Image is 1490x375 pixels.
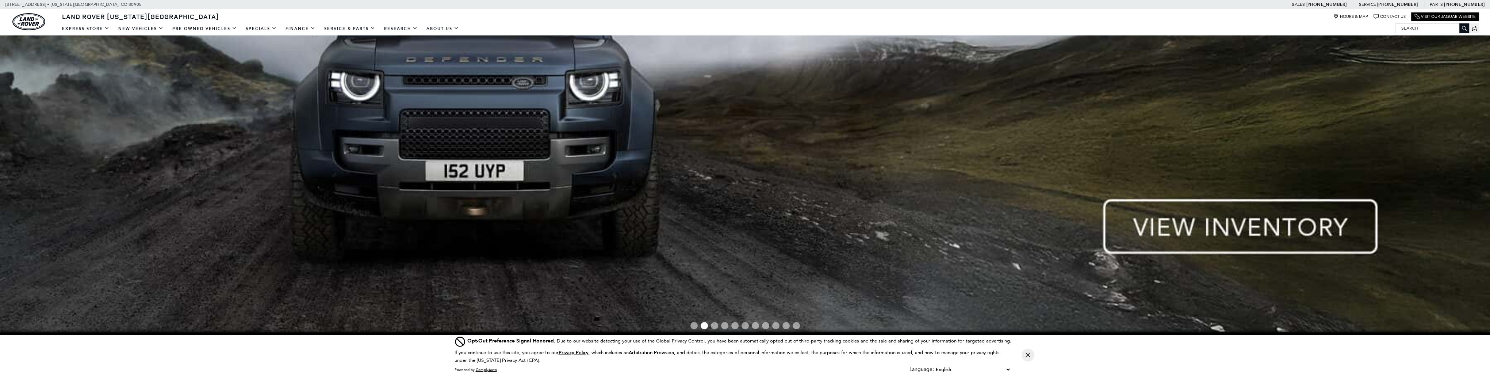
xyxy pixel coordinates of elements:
[1359,2,1376,7] span: Service
[1374,14,1406,19] a: Contact Us
[1414,14,1476,19] a: Visit Our Jaguar Website
[58,12,223,21] a: Land Rover [US_STATE][GEOGRAPHIC_DATA]
[1377,1,1418,7] a: [PHONE_NUMBER]
[5,2,142,7] a: [STREET_ADDRESS] • [US_STATE][GEOGRAPHIC_DATA], CO 80905
[772,322,780,329] span: Go to slide 9
[762,322,769,329] span: Go to slide 8
[752,322,759,329] span: Go to slide 7
[1333,14,1368,19] a: Hours & Map
[782,322,790,329] span: Go to slide 10
[1306,1,1347,7] a: [PHONE_NUMBER]
[1444,1,1485,7] a: [PHONE_NUMBER]
[934,365,1011,374] select: Language Select
[559,350,589,355] a: Privacy Policy
[168,22,241,35] a: Pre-Owned Vehicles
[62,12,219,21] span: Land Rover [US_STATE][GEOGRAPHIC_DATA]
[467,337,1011,345] div: Due to our website detecting your use of the Global Privacy Control, you have been automatically ...
[701,322,708,329] span: Go to slide 2
[721,322,728,329] span: Go to slide 4
[476,367,497,372] a: ComplyAuto
[559,349,589,356] u: Privacy Policy
[467,337,557,344] span: Opt-Out Preference Signal Honored .
[742,322,749,329] span: Go to slide 6
[380,22,422,35] a: Research
[1396,24,1469,33] input: Search
[629,349,674,356] strong: Arbitration Provision
[12,13,45,30] a: land-rover
[58,22,463,35] nav: Main Navigation
[281,22,320,35] a: Finance
[320,22,380,35] a: Service & Parts
[711,322,718,329] span: Go to slide 3
[58,22,114,35] a: EXPRESS STORE
[1430,2,1443,7] span: Parts
[731,322,739,329] span: Go to slide 5
[422,22,463,35] a: About Us
[241,22,281,35] a: Specials
[12,13,45,30] img: Land Rover
[909,367,934,372] div: Language:
[793,322,800,329] span: Go to slide 11
[114,22,168,35] a: New Vehicles
[690,322,698,329] span: Go to slide 1
[1022,349,1034,361] button: Close Button
[455,368,497,372] div: Powered by
[455,350,1000,363] p: If you continue to use this site, you agree to our , which includes an , and details the categori...
[1292,2,1305,7] span: Sales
